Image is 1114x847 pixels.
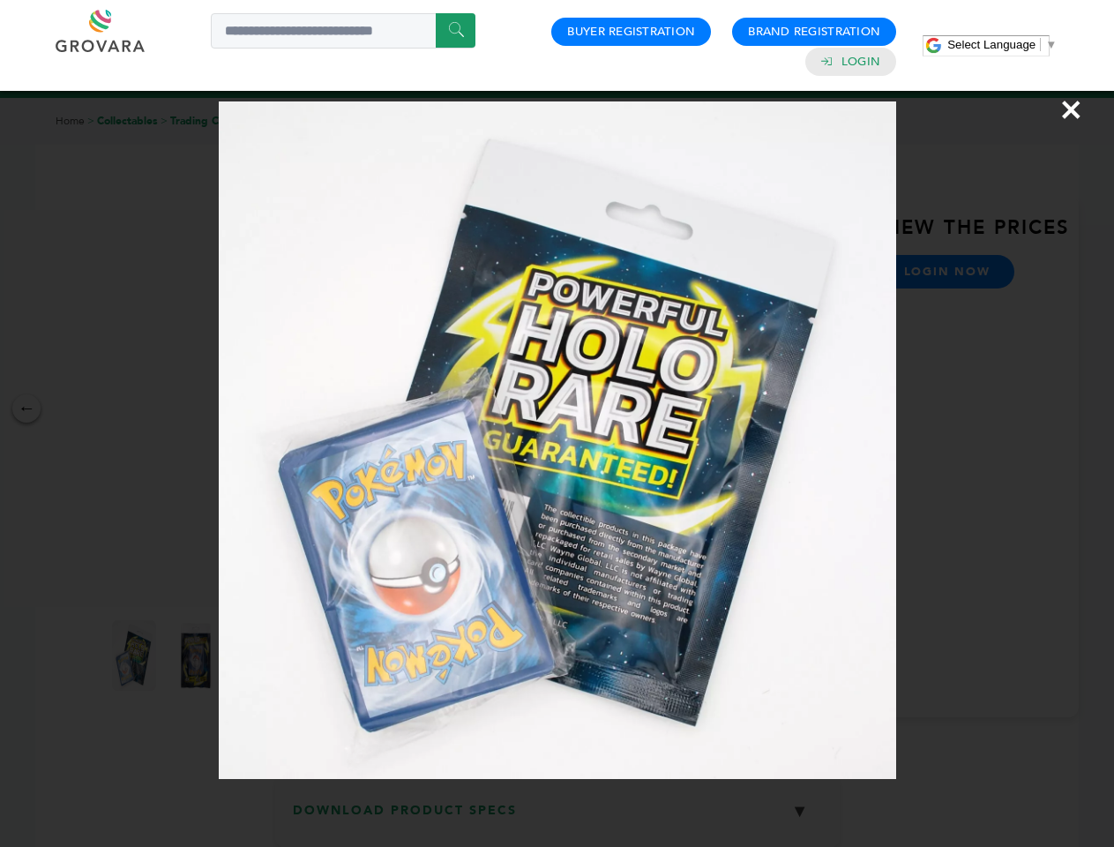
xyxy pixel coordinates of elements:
[1059,85,1083,134] span: ×
[748,24,880,40] a: Brand Registration
[1040,38,1041,51] span: ​
[1045,38,1057,51] span: ▼
[219,101,896,779] img: Image Preview
[947,38,1035,51] span: Select Language
[211,13,475,49] input: Search a product or brand...
[841,54,880,70] a: Login
[947,38,1057,51] a: Select Language​
[567,24,695,40] a: Buyer Registration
